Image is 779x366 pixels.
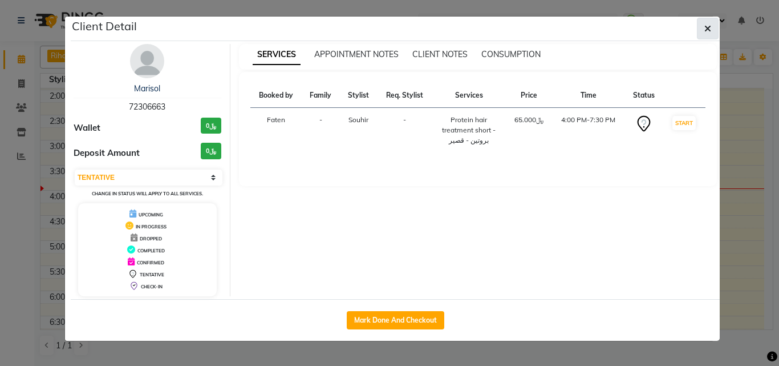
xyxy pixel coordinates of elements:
[340,83,378,108] th: Stylist
[74,122,100,135] span: Wallet
[378,83,432,108] th: Req. Stylist
[302,108,340,153] td: -
[250,83,302,108] th: Booked by
[250,108,302,153] td: Faten
[137,260,164,266] span: CONFIRMED
[140,236,162,242] span: DROPPED
[201,143,221,159] h3: ﷼0
[134,83,160,94] a: Marisol
[347,311,444,329] button: Mark Done And Checkout
[137,248,165,254] span: COMPLETED
[552,83,625,108] th: Time
[672,116,696,130] button: START
[302,83,340,108] th: Family
[74,147,140,160] span: Deposit Amount
[201,118,221,134] h3: ﷼0
[136,224,167,230] span: IN PROGRESS
[552,108,625,153] td: 4:00 PM-7:30 PM
[513,115,545,125] div: ﷼65.000
[130,44,164,78] img: avatar
[314,49,399,59] span: APPOINTMENT NOTES
[72,18,137,35] h5: Client Detail
[129,102,165,112] span: 72306663
[92,191,203,196] small: Change in status will apply to all services.
[253,45,301,65] span: SERVICES
[378,108,432,153] td: -
[412,49,468,59] span: CLIENT NOTES
[506,83,552,108] th: Price
[139,212,163,218] span: UPCOMING
[625,83,663,108] th: Status
[348,115,368,124] span: Souhir
[140,272,164,277] span: TENTATIVE
[439,115,498,146] div: Protein hair treatment short - بروتين - قصير
[481,49,541,59] span: CONSUMPTION
[141,284,163,289] span: CHECK-IN
[432,83,505,108] th: Services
